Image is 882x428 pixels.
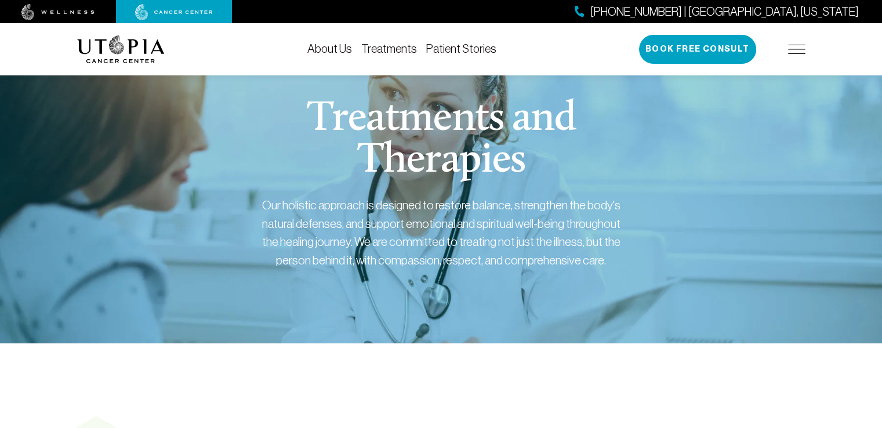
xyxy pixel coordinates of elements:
img: logo [77,35,165,63]
img: wellness [21,4,95,20]
button: Book Free Consult [639,35,756,64]
div: Our holistic approach is designed to restore balance, strengthen the body's natural defenses, and... [262,196,621,269]
img: cancer center [135,4,213,20]
h1: Treatments and Therapies [219,99,663,182]
img: icon-hamburger [788,45,805,54]
span: [PHONE_NUMBER] | [GEOGRAPHIC_DATA], [US_STATE] [590,3,859,20]
a: About Us [307,42,352,55]
a: [PHONE_NUMBER] | [GEOGRAPHIC_DATA], [US_STATE] [575,3,859,20]
a: Treatments [361,42,417,55]
a: Patient Stories [426,42,496,55]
